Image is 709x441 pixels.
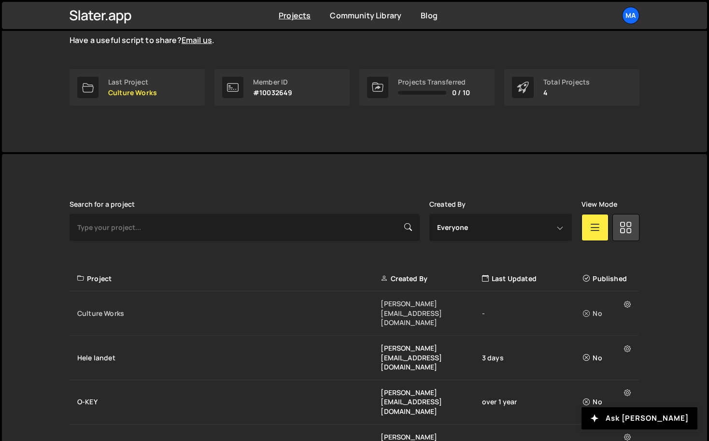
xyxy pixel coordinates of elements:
div: Culture Works [77,309,381,318]
p: 4 [543,89,590,97]
div: [PERSON_NAME][EMAIL_ADDRESS][DOMAIN_NAME] [381,343,482,372]
label: Search for a project [70,200,135,208]
div: [PERSON_NAME][EMAIL_ADDRESS][DOMAIN_NAME] [381,388,482,416]
div: 3 days [482,353,583,363]
div: Projects Transferred [398,78,470,86]
div: O-KEY [77,397,381,407]
div: - [482,309,583,318]
div: Project [77,274,381,284]
a: O-KEY [PERSON_NAME][EMAIL_ADDRESS][DOMAIN_NAME] over 1 year No [70,380,639,425]
div: Last Project [108,78,157,86]
a: Community Library [330,10,401,21]
label: Created By [429,200,466,208]
label: View Mode [581,200,617,208]
div: Member ID [253,78,292,86]
span: 0 / 10 [452,89,470,97]
div: Created By [381,274,482,284]
div: No [583,309,634,318]
a: Ma [622,7,639,24]
div: Hele landet [77,353,381,363]
div: [PERSON_NAME][EMAIL_ADDRESS][DOMAIN_NAME] [381,299,482,327]
a: Culture Works [PERSON_NAME][EMAIL_ADDRESS][DOMAIN_NAME] - No [70,291,639,336]
input: Type your project... [70,214,420,241]
p: #10032649 [253,89,292,97]
a: Email us [182,35,212,45]
div: over 1 year [482,397,583,407]
div: Last Updated [482,274,583,284]
a: Last Project Culture Works [70,69,205,106]
a: Blog [421,10,438,21]
a: Projects [279,10,311,21]
div: Total Projects [543,78,590,86]
button: Ask [PERSON_NAME] [581,407,697,429]
div: No [583,353,634,363]
div: No [583,397,634,407]
p: Culture Works [108,89,157,97]
div: Published [583,274,634,284]
a: Hele landet [PERSON_NAME][EMAIL_ADDRESS][DOMAIN_NAME] 3 days No [70,336,639,380]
